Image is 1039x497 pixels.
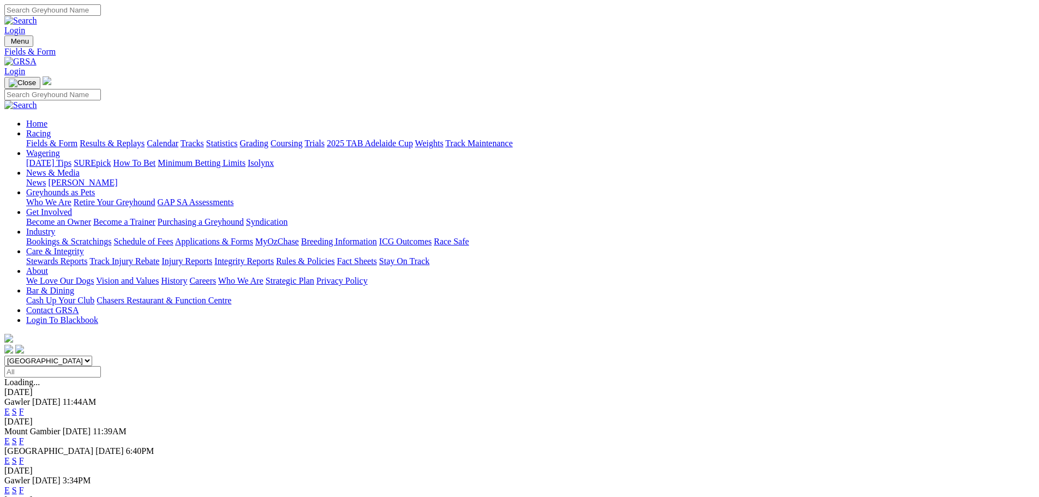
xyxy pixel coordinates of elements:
[12,486,17,495] a: S
[246,217,287,226] a: Syndication
[255,237,299,246] a: MyOzChase
[4,57,37,67] img: GRSA
[4,366,101,378] input: Select date
[26,296,1035,306] div: Bar & Dining
[26,139,1035,148] div: Racing
[248,158,274,167] a: Isolynx
[26,266,48,276] a: About
[379,237,431,246] a: ICG Outcomes
[26,276,94,285] a: We Love Our Dogs
[93,217,155,226] a: Become a Trainer
[4,476,30,485] span: Gawler
[4,378,40,387] span: Loading...
[26,168,80,177] a: News & Media
[126,446,154,456] span: 6:40PM
[4,67,25,76] a: Login
[12,436,17,446] a: S
[63,427,91,436] span: [DATE]
[26,197,71,207] a: Who We Are
[26,247,84,256] a: Care & Integrity
[158,217,244,226] a: Purchasing a Greyhound
[4,466,1035,476] div: [DATE]
[4,387,1035,397] div: [DATE]
[4,397,30,406] span: Gawler
[161,256,212,266] a: Injury Reports
[19,436,24,446] a: F
[206,139,238,148] a: Statistics
[26,315,98,325] a: Login To Blackbook
[26,119,47,128] a: Home
[97,296,231,305] a: Chasers Restaurant & Function Centre
[113,158,156,167] a: How To Bet
[89,256,159,266] a: Track Injury Rebate
[26,139,77,148] a: Fields & Form
[26,148,60,158] a: Wagering
[4,436,10,446] a: E
[26,188,95,197] a: Greyhounds as Pets
[175,237,253,246] a: Applications & Forms
[276,256,335,266] a: Rules & Policies
[26,197,1035,207] div: Greyhounds as Pets
[181,139,204,148] a: Tracks
[63,476,91,485] span: 3:34PM
[48,178,117,187] a: [PERSON_NAME]
[26,217,1035,227] div: Get Involved
[337,256,377,266] a: Fact Sheets
[26,256,1035,266] div: Care & Integrity
[113,237,173,246] a: Schedule of Fees
[26,227,55,236] a: Industry
[327,139,413,148] a: 2025 TAB Adelaide Cup
[4,334,13,343] img: logo-grsa-white.png
[147,139,178,148] a: Calendar
[158,158,245,167] a: Minimum Betting Limits
[4,486,10,495] a: E
[26,276,1035,286] div: About
[266,276,314,285] a: Strategic Plan
[26,158,1035,168] div: Wagering
[446,139,513,148] a: Track Maintenance
[32,476,61,485] span: [DATE]
[26,129,51,138] a: Racing
[95,446,124,456] span: [DATE]
[26,256,87,266] a: Stewards Reports
[4,456,10,465] a: E
[4,446,93,456] span: [GEOGRAPHIC_DATA]
[32,397,61,406] span: [DATE]
[43,76,51,85] img: logo-grsa-white.png
[4,16,37,26] img: Search
[74,197,155,207] a: Retire Your Greyhound
[4,35,33,47] button: Toggle navigation
[12,407,17,416] a: S
[15,345,24,354] img: twitter.svg
[19,456,24,465] a: F
[240,139,268,148] a: Grading
[93,427,127,436] span: 11:39AM
[218,276,263,285] a: Who We Are
[379,256,429,266] a: Stay On Track
[161,276,187,285] a: History
[26,237,111,246] a: Bookings & Scratchings
[4,4,101,16] input: Search
[4,407,10,416] a: E
[96,276,159,285] a: Vision and Values
[304,139,325,148] a: Trials
[80,139,145,148] a: Results & Replays
[316,276,368,285] a: Privacy Policy
[26,158,71,167] a: [DATE] Tips
[63,397,97,406] span: 11:44AM
[4,427,61,436] span: Mount Gambier
[271,139,303,148] a: Coursing
[26,178,1035,188] div: News & Media
[4,89,101,100] input: Search
[4,26,25,35] a: Login
[19,407,24,416] a: F
[4,47,1035,57] div: Fields & Form
[189,276,216,285] a: Careers
[415,139,443,148] a: Weights
[4,417,1035,427] div: [DATE]
[11,37,29,45] span: Menu
[26,178,46,187] a: News
[434,237,469,246] a: Race Safe
[158,197,234,207] a: GAP SA Assessments
[4,100,37,110] img: Search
